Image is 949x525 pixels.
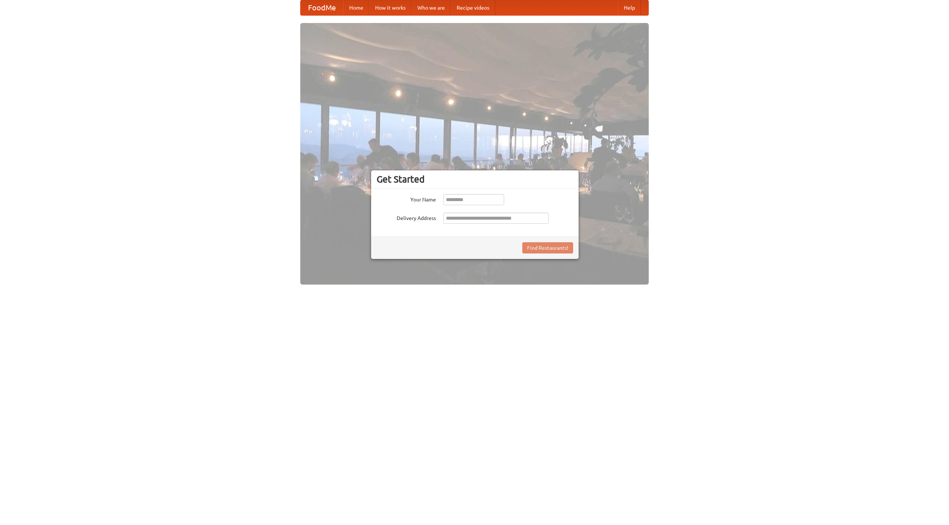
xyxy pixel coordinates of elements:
a: Home [343,0,369,15]
a: Recipe videos [451,0,495,15]
h3: Get Started [377,174,573,185]
button: Find Restaurants! [522,242,573,253]
a: Help [618,0,641,15]
a: FoodMe [301,0,343,15]
a: How it works [369,0,411,15]
a: Who we are [411,0,451,15]
label: Delivery Address [377,213,436,222]
label: Your Name [377,194,436,203]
